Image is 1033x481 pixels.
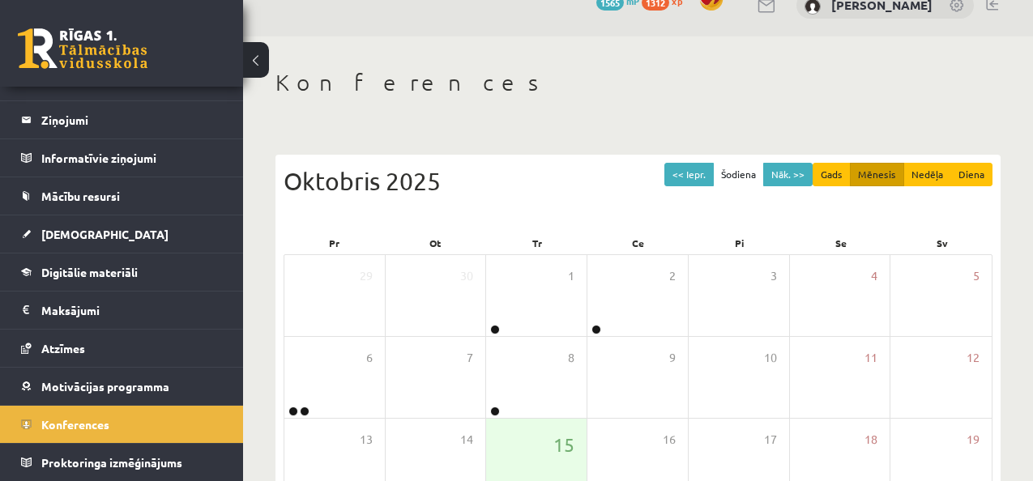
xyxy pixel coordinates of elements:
span: 10 [764,349,777,367]
span: 12 [967,349,980,367]
span: 29 [360,267,373,285]
span: 9 [669,349,676,367]
span: 5 [973,267,980,285]
span: Motivācijas programma [41,379,169,394]
span: 14 [460,431,473,449]
button: Nāk. >> [763,163,813,186]
button: Gads [813,163,851,186]
a: Maksājumi [21,292,223,329]
button: Mēnesis [850,163,904,186]
span: 18 [864,431,877,449]
span: 4 [871,267,877,285]
span: 13 [360,431,373,449]
a: Digitālie materiāli [21,253,223,291]
button: Šodiena [713,163,764,186]
div: Tr [486,232,587,254]
span: 19 [967,431,980,449]
a: Motivācijas programma [21,368,223,405]
div: Pr [284,232,385,254]
span: 6 [366,349,373,367]
span: 2 [669,267,676,285]
span: 15 [553,431,574,458]
span: 1 [568,267,574,285]
button: Diena [950,163,992,186]
div: Oktobris 2025 [284,163,992,199]
a: Proktoringa izmēģinājums [21,444,223,481]
span: 7 [467,349,473,367]
span: 16 [663,431,676,449]
span: 11 [864,349,877,367]
h1: Konferences [275,69,1001,96]
a: Ziņojumi [21,101,223,138]
span: Atzīmes [41,341,85,355]
button: << Iepr. [664,163,714,186]
a: Mācību resursi [21,177,223,215]
div: Pi [689,232,790,254]
span: 3 [770,267,777,285]
legend: Ziņojumi [41,101,223,138]
span: Digitālie materiāli [41,265,138,279]
span: Proktoringa izmēģinājums [41,455,182,470]
span: 8 [568,349,574,367]
span: Konferences [41,417,109,432]
button: Nedēļa [903,163,951,186]
span: 17 [764,431,777,449]
span: [DEMOGRAPHIC_DATA] [41,227,169,241]
div: Ce [587,232,689,254]
a: [DEMOGRAPHIC_DATA] [21,215,223,253]
a: Konferences [21,406,223,443]
a: Informatīvie ziņojumi [21,139,223,177]
a: Atzīmes [21,330,223,367]
legend: Informatīvie ziņojumi [41,139,223,177]
a: Rīgas 1. Tālmācības vidusskola [18,28,147,69]
legend: Maksājumi [41,292,223,329]
div: Sv [891,232,992,254]
span: Mācību resursi [41,189,120,203]
div: Se [790,232,891,254]
span: 30 [460,267,473,285]
div: Ot [385,232,486,254]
